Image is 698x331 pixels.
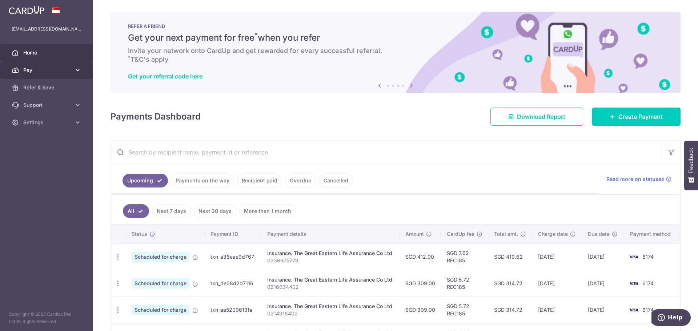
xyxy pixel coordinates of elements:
td: txn_aa5209613fa [205,296,261,323]
img: Bank Card [626,279,641,288]
div: Insurance. The Great Eastern Life Assurance Co Ltd [267,303,394,310]
td: txn_a36eae9d767 [205,243,261,270]
input: Search by recipient name, payment id or reference [111,141,663,164]
a: All [123,204,149,218]
td: [DATE] [582,296,624,323]
a: Payments on the way [171,174,234,187]
p: 0216034402 [267,283,394,291]
p: 0214918402 [267,310,394,317]
td: SGD 412.00 [400,243,441,270]
button: Feedback - Show survey [684,141,698,190]
span: 6174 [642,307,654,313]
td: SGD 7.62 REC185 [441,243,488,270]
a: More than 1 month [239,204,296,218]
a: Next 30 days [194,204,236,218]
span: Download Report [517,112,565,121]
div: Insurance. The Great Eastern Life Assurance Co Ltd [267,250,394,257]
td: [DATE] [582,243,624,270]
span: Home [23,49,71,56]
img: CardUp [9,6,44,15]
td: [DATE] [532,296,582,323]
a: Download Report [490,108,583,126]
span: 6174 [642,280,654,286]
span: 6174 [642,254,654,260]
td: [DATE] [582,270,624,296]
td: SGD 419.62 [488,243,532,270]
a: Read more on statuses [606,175,671,183]
span: Due date [588,230,610,238]
p: 0236975779 [267,257,394,264]
td: SGD 314.72 [488,270,532,296]
img: Bank Card [626,253,641,261]
td: SGD 5.72 REC185 [441,296,488,323]
a: Next 7 days [152,204,191,218]
span: Scheduled for charge [132,305,189,315]
span: CardUp fee [447,230,474,238]
p: REFER A FRIEND [128,23,663,29]
span: Charge date [538,230,568,238]
span: Refer & Save [23,84,71,91]
span: Create Payment [618,112,663,121]
a: Cancelled [319,174,353,187]
th: Payment method [624,225,680,243]
img: Bank Card [626,306,641,314]
span: Scheduled for charge [132,278,189,288]
span: Pay [23,66,71,74]
td: [DATE] [532,270,582,296]
td: [DATE] [532,243,582,270]
a: Recipient paid [237,174,282,187]
td: SGD 309.00 [400,296,441,323]
td: SGD 314.72 [488,296,532,323]
th: Payment ID [205,225,261,243]
span: Feedback [688,148,694,173]
a: Overdue [285,174,316,187]
a: Get your referral code here [128,73,202,80]
img: RAF banner [111,12,681,93]
td: SGD 5.72 REC185 [441,270,488,296]
span: Scheduled for charge [132,252,189,262]
span: Settings [23,119,71,126]
span: Total amt. [494,230,518,238]
iframe: Opens a widget where you can find more information [651,309,691,327]
td: txn_de08d2d7116 [205,270,261,296]
p: [EMAIL_ADDRESS][DOMAIN_NAME] [12,25,81,33]
a: Upcoming [123,174,168,187]
span: Read more on statuses [606,175,664,183]
td: SGD 309.00 [400,270,441,296]
th: Payment details [261,225,400,243]
span: Status [132,230,147,238]
h5: Get your next payment for free when you refer [128,32,663,44]
div: Insurance. The Great Eastern Life Assurance Co Ltd [267,276,394,283]
h4: Payments Dashboard [111,110,201,123]
h6: Invite your network onto CardUp and get rewarded for every successful referral. T&C's apply [128,47,663,64]
span: Amount [405,230,424,238]
span: Support [23,101,71,109]
a: Create Payment [592,108,681,126]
